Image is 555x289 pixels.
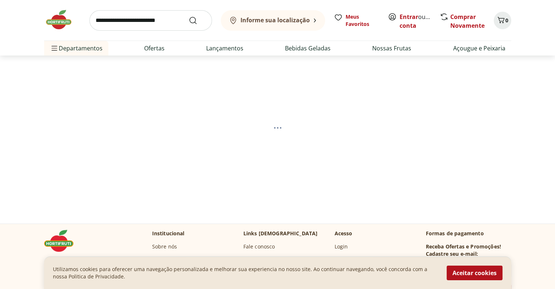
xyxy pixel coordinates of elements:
[50,39,59,57] button: Menu
[400,13,440,30] a: Criar conta
[44,9,81,31] img: Hortifruti
[450,13,485,30] a: Comprar Novamente
[50,39,103,57] span: Departamentos
[426,243,501,250] h3: Receba Ofertas e Promoções!
[206,44,243,53] a: Lançamentos
[189,16,206,25] button: Submit Search
[44,230,81,252] img: Hortifruti
[243,243,275,250] a: Fale conosco
[53,266,438,280] p: Utilizamos cookies para oferecer uma navegação personalizada e melhorar sua experiencia no nosso ...
[335,230,352,237] p: Acesso
[243,230,318,237] p: Links [DEMOGRAPHIC_DATA]
[144,44,165,53] a: Ofertas
[426,230,511,237] p: Formas de pagamento
[400,12,432,30] span: ou
[334,13,379,28] a: Meus Favoritos
[505,17,508,24] span: 0
[152,256,202,263] a: Canal de Denúncias
[494,12,511,29] button: Carrinho
[221,10,325,31] button: Informe sua localização
[240,16,310,24] b: Informe sua localização
[400,13,418,21] a: Entrar
[285,44,331,53] a: Bebidas Geladas
[89,10,212,31] input: search
[335,243,348,250] a: Login
[243,256,280,263] a: Como comprar
[447,266,502,280] button: Aceitar cookies
[346,13,379,28] span: Meus Favoritos
[335,256,363,263] a: Criar Conta
[152,243,177,250] a: Sobre nós
[453,44,505,53] a: Açougue e Peixaria
[372,44,411,53] a: Nossas Frutas
[426,250,478,258] h3: Cadastre seu e-mail:
[152,230,185,237] p: Institucional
